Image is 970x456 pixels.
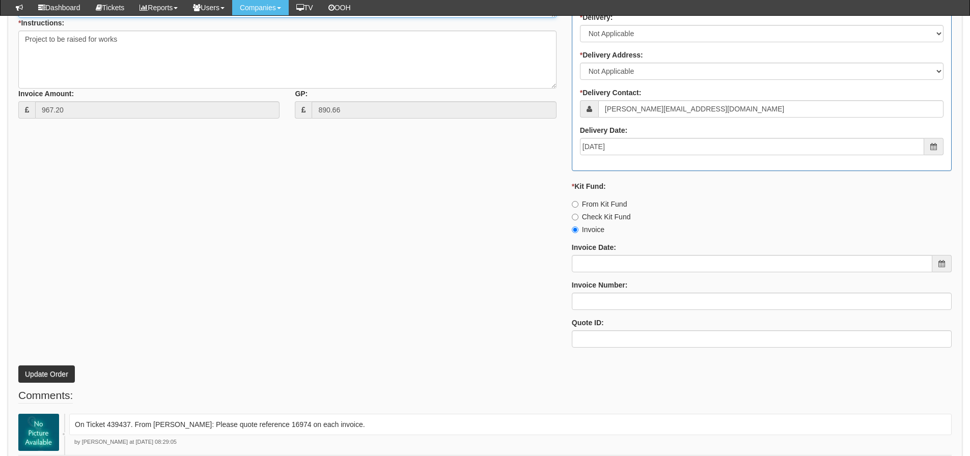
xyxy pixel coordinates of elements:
[18,388,73,404] legend: Comments:
[572,212,631,222] label: Check Kit Fund
[572,226,578,233] input: Invoice
[572,318,604,328] label: Quote ID:
[69,438,952,446] p: by [PERSON_NAME] at [DATE] 08:29:05
[75,419,946,430] p: On Ticket 439437. From [PERSON_NAME]: Please quote reference 16974 on each invoice.
[18,414,59,451] img: Simon Booth
[572,280,628,290] label: Invoice Number:
[580,12,613,22] label: Delivery:
[572,242,616,252] label: Invoice Date:
[572,181,606,191] label: Kit Fund:
[295,89,308,99] label: GP:
[580,125,627,135] label: Delivery Date:
[572,199,627,209] label: From Kit Fund
[572,224,604,235] label: Invoice
[18,365,75,383] button: Update Order
[580,88,642,98] label: Delivery Contact:
[18,89,74,99] label: Invoice Amount:
[18,31,557,89] textarea: Project to be raised for works
[572,201,578,208] input: From Kit Fund
[18,18,64,28] label: Instructions:
[572,214,578,220] input: Check Kit Fund
[580,50,643,60] label: Delivery Address:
